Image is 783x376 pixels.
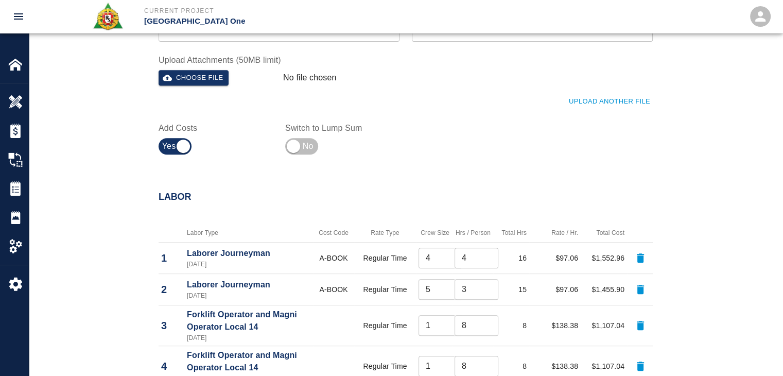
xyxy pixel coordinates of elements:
[159,70,229,86] button: Choose file
[581,274,627,305] td: $1,455.90
[313,224,354,243] th: Cost Code
[529,242,581,274] td: $97.06
[313,242,354,274] td: A-BOOK
[159,192,653,203] h2: Labor
[581,242,627,274] td: $1,552.96
[283,72,337,84] p: No file chosen
[161,318,182,333] p: 3
[159,122,273,134] label: Add Costs
[354,274,416,305] td: Regular Time
[161,250,182,266] p: 1
[161,358,182,374] p: 4
[416,224,452,243] th: Crew Size
[184,224,313,243] th: Labor Type
[493,242,529,274] td: 16
[144,15,447,27] p: [GEOGRAPHIC_DATA] One
[354,224,416,243] th: Rate Type
[187,333,310,343] p: [DATE]
[6,4,31,29] button: open drawer
[144,6,447,15] p: Current Project
[566,94,653,110] button: Upload Another File
[187,291,310,300] p: [DATE]
[92,2,124,31] img: Roger & Sons Concrete
[285,122,399,134] label: Switch to Lump Sum
[313,274,354,305] td: A-BOOK
[187,247,310,260] p: Laborer Journeyman
[187,309,310,333] p: Forklift Operator and Magni Operator Local 14
[187,279,310,291] p: Laborer Journeyman
[732,327,783,376] iframe: Chat Widget
[493,224,529,243] th: Total Hrs
[529,274,581,305] td: $97.06
[529,224,581,243] th: Rate / Hr.
[354,242,416,274] td: Regular Time
[581,305,627,346] td: $1,107.04
[529,305,581,346] td: $138.38
[187,349,310,374] p: Forklift Operator and Magni Operator Local 14
[159,54,653,66] label: Upload Attachments (50MB limit)
[452,224,493,243] th: Hrs / Person
[581,224,627,243] th: Total Cost
[187,260,310,269] p: [DATE]
[493,274,529,305] td: 15
[493,305,529,346] td: 8
[161,282,182,297] p: 2
[354,305,416,346] td: Regular Time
